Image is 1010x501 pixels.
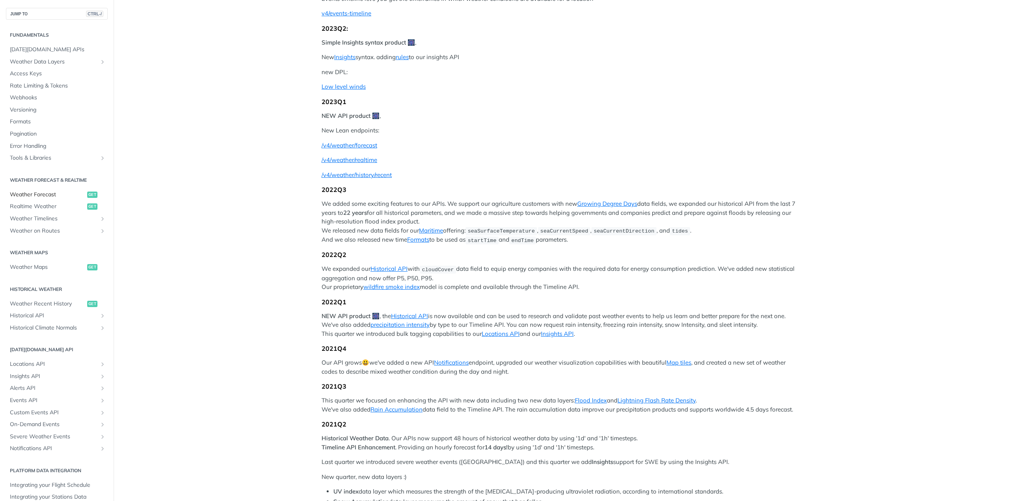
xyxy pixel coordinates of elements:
button: Show subpages for Weather Data Layers [99,59,106,65]
span: Insights API [10,372,97,380]
a: /v4/weather/realtime [322,156,377,164]
a: Events APIShow subpages for Events API [6,395,108,406]
h2: [DATE][DOMAIN_NAME] API [6,346,108,353]
a: Low level winds [322,83,366,90]
strong: NEW API product [322,312,370,320]
button: Show subpages for Weather Timelines [99,216,106,222]
a: Notifications APIShow subpages for Notifications API [6,443,108,454]
strong: NEW API product [322,112,370,119]
span: Rate Limiting & Tokens [10,82,106,90]
a: v4/events-timeline [322,9,371,17]
span: Access Keys [10,70,106,78]
span: Notifications API [10,445,97,453]
p: This quarter we focused on enhancing the API with new data including two new data layers: and . W... [322,396,802,414]
p: We expanded our with data field to equip energy companies with the required data for energy consu... [322,264,802,291]
a: Weather Data LayersShow subpages for Weather Data Layers [6,56,108,68]
strong: 14 days! [484,443,508,451]
span: seaSurfaceTemperature [468,228,535,234]
button: Show subpages for Notifications API [99,445,106,452]
a: Realtime Weatherget [6,201,108,212]
p: New Lean endpoints: [322,126,802,135]
a: Historical Climate NormalsShow subpages for Historical Climate Normals [6,322,108,334]
a: Insights API [541,330,574,337]
a: Error Handling [6,140,108,152]
button: Show subpages for Locations API [99,361,106,367]
span: get [87,192,97,198]
span: Error Handling [10,142,106,150]
a: Integrating your Flight Schedule [6,479,108,491]
a: Notifications [434,359,469,366]
a: Custom Events APIShow subpages for Custom Events API [6,407,108,419]
button: Show subpages for Alerts API [99,385,106,391]
button: Show subpages for Weather on Routes [99,228,106,234]
a: Pagination [6,128,108,140]
a: precipitation intensity [370,321,430,328]
span: Events API [10,397,97,404]
span: CTRL-/ [86,11,103,17]
a: Severe Weather EventsShow subpages for Severe Weather Events [6,431,108,443]
a: Map tiles [666,359,691,366]
span: Formats [10,118,106,126]
span: startTime [468,237,496,243]
a: Maritime [419,227,443,234]
button: Show subpages for Historical API [99,313,106,319]
strong: UV index [333,488,359,495]
button: Show subpages for Events API [99,397,106,404]
span: get [87,264,97,270]
a: Access Keys [6,68,108,80]
strong: Timeline API Enhancement [322,443,395,451]
a: Lightning Flash Rate Density [617,397,696,404]
a: Webhooks [6,92,108,104]
div: 2023Q2: [322,24,802,32]
a: wildfire smoke index [363,283,420,291]
span: Locations API [10,360,97,368]
a: Versioning [6,104,108,116]
button: JUMP TOCTRL-/ [6,8,108,20]
div: 2022Q3 [322,186,802,194]
button: Show subpages for Historical Climate Normals [99,325,106,331]
h2: Weather Maps [6,249,108,256]
a: Historical API [391,312,428,320]
a: rules [396,53,409,61]
span: Realtime Weather [10,203,85,210]
button: Show subpages for On-Demand Events [99,421,106,428]
button: Show subpages for Severe Weather Events [99,434,106,440]
span: Historical API [10,312,97,320]
div: 2021Q4 [322,345,802,352]
a: Tools & LibrariesShow subpages for Tools & Libraries [6,152,108,164]
p: We added some exciting features to our APIs. We support our agriculture customers with new data f... [322,199,802,244]
span: get [87,301,97,307]
a: Weather Forecastget [6,189,108,201]
span: Alerts API [10,384,97,392]
p: New syntax. adding to our insights API [322,53,802,62]
a: On-Demand EventsShow subpages for On-Demand Events [6,419,108,430]
span: Tools & Libraries [10,154,97,162]
span: Pagination [10,130,106,138]
span: [DATE][DOMAIN_NAME] APIs [10,46,106,54]
div: 2023Q1 [322,98,802,106]
strong: Historical Weather Data [322,434,389,442]
a: /v4/weather/forecast [322,142,377,149]
p: 🎆 , the is now available and can be used to research and validate past weather events to help us ... [322,312,802,339]
a: Weather TimelinesShow subpages for Weather Timelines [6,213,108,225]
span: Historical Climate Normals [10,324,97,332]
a: Locations APIShow subpages for Locations API [6,358,108,370]
span: Weather Forecast [10,191,85,199]
a: Growing Degree Days [577,200,637,207]
a: Insights [334,53,355,61]
a: Insights APIShow subpages for Insights API [6,371,108,382]
div: 2022Q2 [322,251,802,259]
button: Show subpages for Insights API [99,373,106,380]
a: Flood Index [575,397,607,404]
a: Rate Limiting & Tokens [6,80,108,92]
a: Historical API [370,265,408,272]
h2: Historical Weather [6,286,108,293]
p: new DPL: [322,68,802,77]
li: data layer which measures the strength of the [MEDICAL_DATA]-producing ultraviolet radiation, acc... [333,487,802,496]
a: Historical APIShow subpages for Historical API [6,310,108,322]
div: 2022Q1 [322,298,802,306]
span: Weather Maps [10,263,85,271]
button: Show subpages for Tools & Libraries [99,155,106,161]
strong: Simple Insights syntax product [322,39,406,46]
a: /v4/weather/history/recent [322,171,392,179]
